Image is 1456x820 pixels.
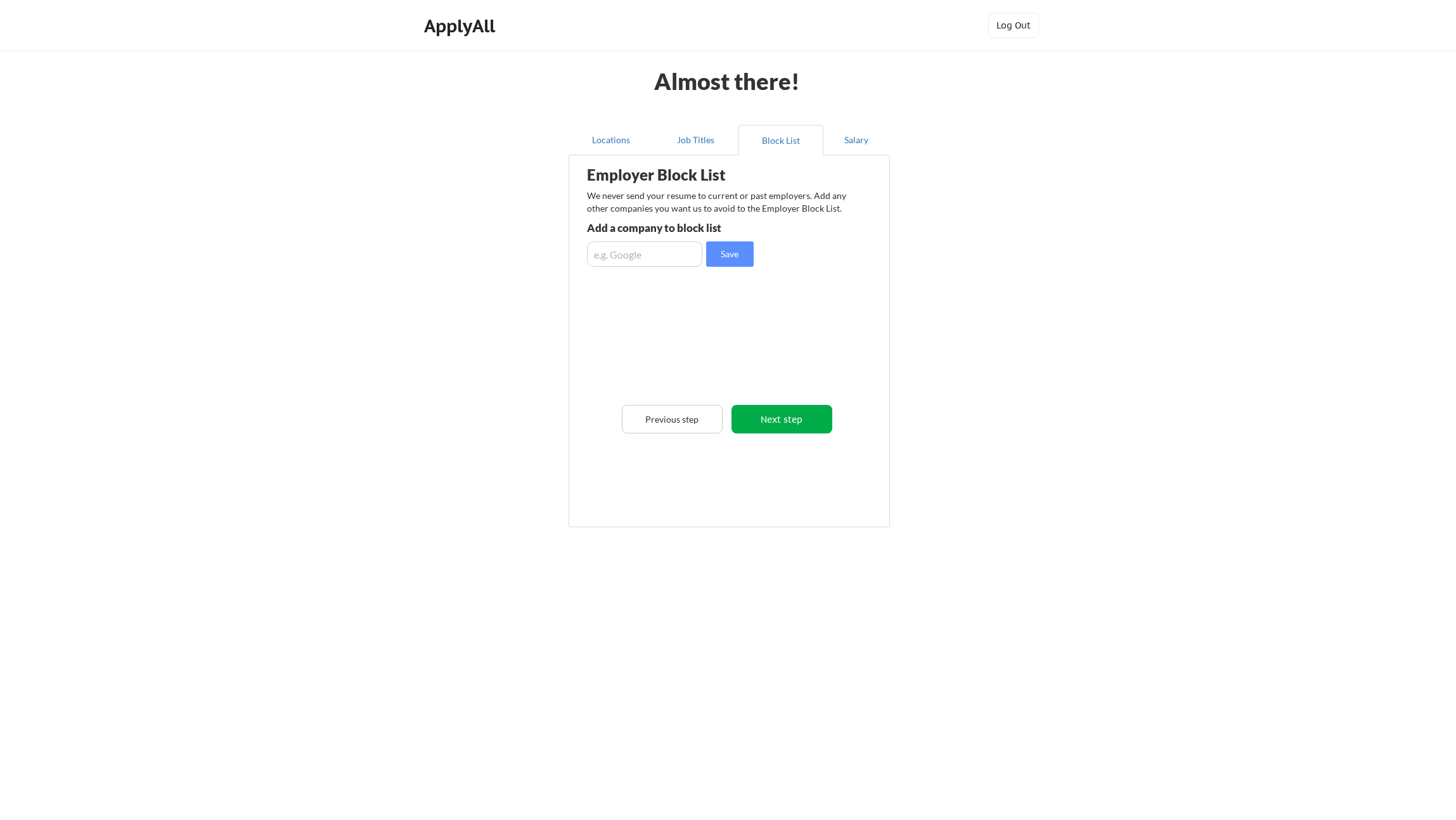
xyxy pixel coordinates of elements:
[988,13,1039,38] button: Log Out
[639,70,816,93] div: Almost there!
[823,125,890,155] button: Salary
[587,222,773,233] div: Add a company to block list
[587,241,702,267] input: e.g. Google
[622,405,723,433] button: Previous step
[706,241,754,267] button: Save
[654,125,738,155] button: Job Titles
[569,125,654,155] button: Locations
[731,405,832,433] button: Next step
[587,167,786,183] div: Employer Block List
[587,189,854,214] div: We never send your resume to current or past employers. Add any other companies you want us to av...
[424,15,499,37] div: ApplyAll
[738,125,823,155] button: Block List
